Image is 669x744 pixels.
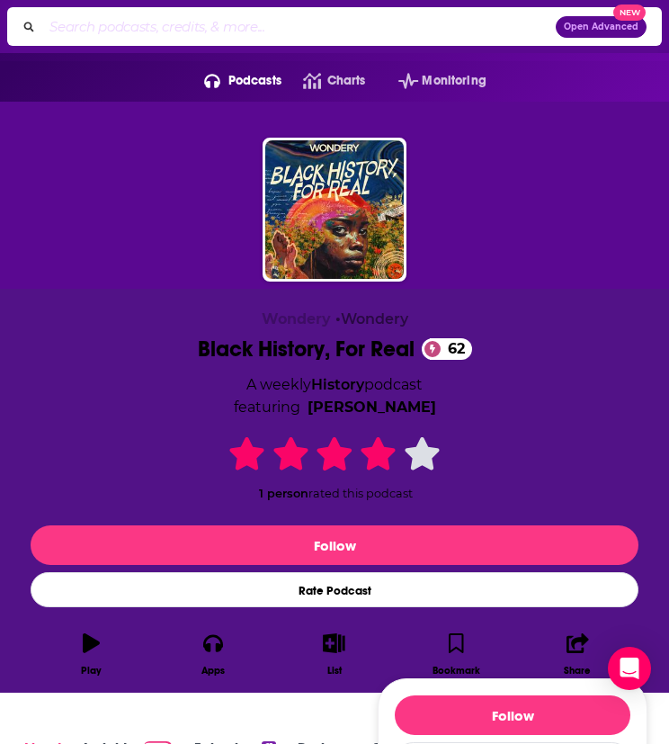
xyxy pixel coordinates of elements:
button: Follow [31,525,638,565]
span: New [613,4,646,22]
button: Bookmark [396,622,517,687]
span: • [335,310,408,327]
span: featuring [234,396,436,419]
a: History [311,376,364,393]
a: 62 [422,338,472,360]
div: Share [564,665,591,677]
div: Bookmark [433,665,480,677]
button: Open AdvancedNew [556,16,647,38]
div: List [327,665,342,677]
span: Monitoring [422,68,486,94]
button: open menu [377,67,486,95]
span: Wondery [262,310,331,327]
div: A weekly podcast [234,373,436,419]
span: 62 [430,338,472,360]
span: rated this podcast [308,487,413,500]
span: 1 person [259,487,308,500]
img: Black History, For Real [265,140,404,279]
button: Play [31,622,152,687]
a: Franchesca Ramsey [308,396,436,419]
button: Follow [395,695,630,735]
button: open menu [183,67,281,95]
span: Charts [327,68,366,94]
input: Search podcasts, credits, & more... [42,13,556,41]
a: Wondery [341,310,408,327]
button: List [273,622,395,687]
div: 1 personrated this podcast [200,434,469,500]
div: Play [81,665,102,677]
div: Rate Podcast [31,572,638,607]
a: Charts [281,67,365,95]
span: Podcasts [228,68,281,94]
div: Apps [201,665,225,677]
button: Share [517,622,638,687]
div: Search podcasts, credits, & more... [7,7,662,46]
div: Open Intercom Messenger [608,647,651,690]
button: Apps [152,622,273,687]
span: Open Advanced [564,22,638,31]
